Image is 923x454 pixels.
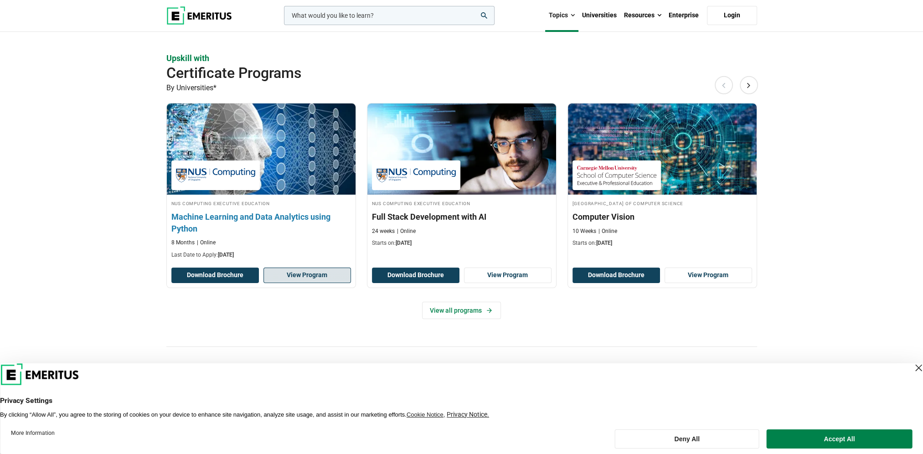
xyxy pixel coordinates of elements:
[598,227,617,235] p: Online
[166,64,698,82] h2: Certificate Programs
[367,103,556,195] img: Full Stack Development with AI | Online Coding Course
[372,239,552,247] p: Starts on:
[372,268,459,283] button: Download Brochure
[171,268,259,283] button: Download Brochure
[577,165,656,186] img: Carnegie Mellon University School of Computer Science
[568,103,757,252] a: Technology Course by Carnegie Mellon University School of Computer Science - February 26, 2026 Ca...
[171,251,351,259] p: Last Date to Apply:
[166,82,757,94] p: By Universities*
[157,99,365,199] img: Machine Learning and Data Analytics using Python | Online AI and Machine Learning Course
[218,252,234,258] span: [DATE]
[572,227,596,235] p: 10 Weeks
[396,240,412,246] span: [DATE]
[372,199,552,207] h4: NUS Computing Executive Education
[372,227,395,235] p: 24 weeks
[167,103,356,263] a: AI and Machine Learning Course by NUS Computing Executive Education - October 10, 2025 NUS Comput...
[171,199,351,207] h4: NUS Computing Executive Education
[376,165,456,186] img: NUS Computing Executive Education
[464,268,552,283] a: View Program
[422,302,501,319] a: View all programs
[284,6,495,25] input: woocommerce-product-search-field-0
[596,240,612,246] span: [DATE]
[263,268,351,283] a: View Program
[572,268,660,283] button: Download Brochure
[715,76,733,94] button: Previous
[372,211,552,222] h3: Full Stack Development with AI
[367,103,556,252] a: Coding Course by NUS Computing Executive Education - December 23, 2025 NUS Computing Executive Ed...
[740,76,758,94] button: Next
[572,211,752,222] h3: Computer Vision
[665,268,752,283] a: View Program
[171,239,195,247] p: 8 Months
[166,52,757,64] p: Upskill with
[707,6,757,25] a: Login
[171,211,351,234] h3: Machine Learning and Data Analytics using Python
[572,199,752,207] h4: [GEOGRAPHIC_DATA] of Computer Science
[176,165,255,186] img: NUS Computing Executive Education
[568,103,757,195] img: Computer Vision | Online Technology Course
[397,227,416,235] p: Online
[572,239,752,247] p: Starts on:
[197,239,216,247] p: Online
